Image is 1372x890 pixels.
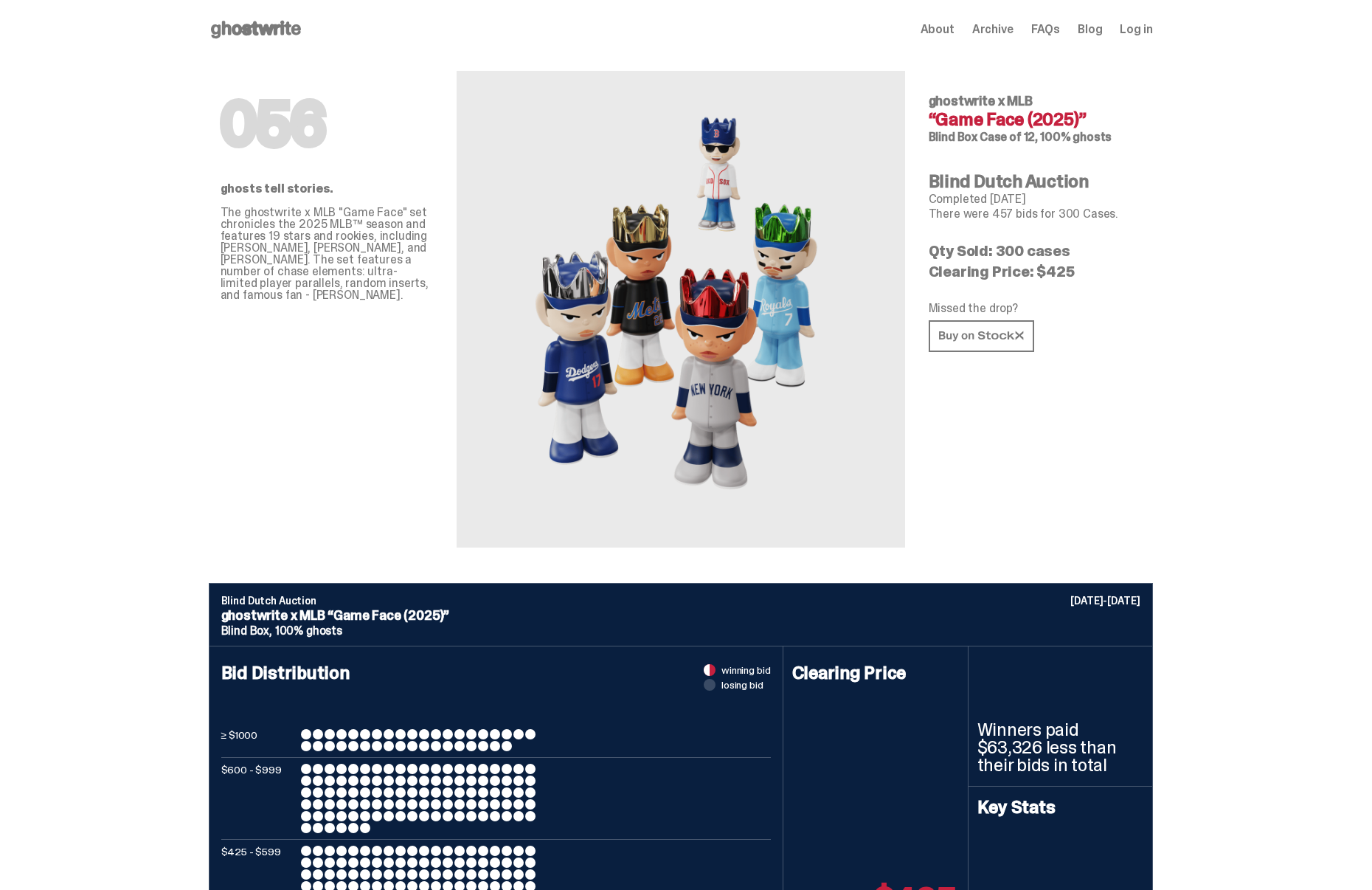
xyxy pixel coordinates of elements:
p: There were 457 bids for 300 Cases. [929,208,1141,220]
p: [DATE]-[DATE] [1070,596,1140,606]
p: Blind Dutch Auction [221,596,1140,606]
span: Blind Box [929,129,978,145]
h4: Clearing Price [792,664,959,682]
span: 100% ghosts [275,623,342,638]
span: Case of 12, 100% ghosts [980,129,1112,145]
img: MLB&ldquo;Game Face (2025)&rdquo; [519,106,843,512]
a: About [921,24,954,35]
h1: 056 [221,94,433,153]
span: Blind Box, [221,623,272,638]
p: The ghostwrite x MLB "Game Face" set chronicles the 2025 MLB™ season and features 19 stars and ro... [221,207,433,301]
h4: Bid Distribution [221,664,771,729]
p: ghostwrite x MLB “Game Face (2025)” [221,609,1140,622]
p: Missed the drop? [929,303,1141,314]
a: Blog [1078,24,1102,35]
a: Log in [1120,24,1152,35]
p: Qty Sold: 300 cases [929,244,1141,258]
p: $600 - $999 [221,764,295,833]
h4: Blind Dutch Auction [929,173,1141,190]
p: Completed [DATE] [929,193,1141,205]
h4: “Game Face (2025)” [929,111,1141,128]
p: ghosts tell stories. [221,183,433,195]
p: ≥ $1000 [221,729,295,751]
a: Archive [972,24,1014,35]
p: Clearing Price: $425 [929,264,1141,279]
h4: Key Stats [977,798,1143,816]
span: ghostwrite x MLB [929,92,1033,110]
a: FAQs [1031,24,1060,35]
span: losing bid [721,680,763,690]
p: Winners paid $63,326 less than their bids in total [977,721,1143,774]
span: winning bid [721,665,770,675]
